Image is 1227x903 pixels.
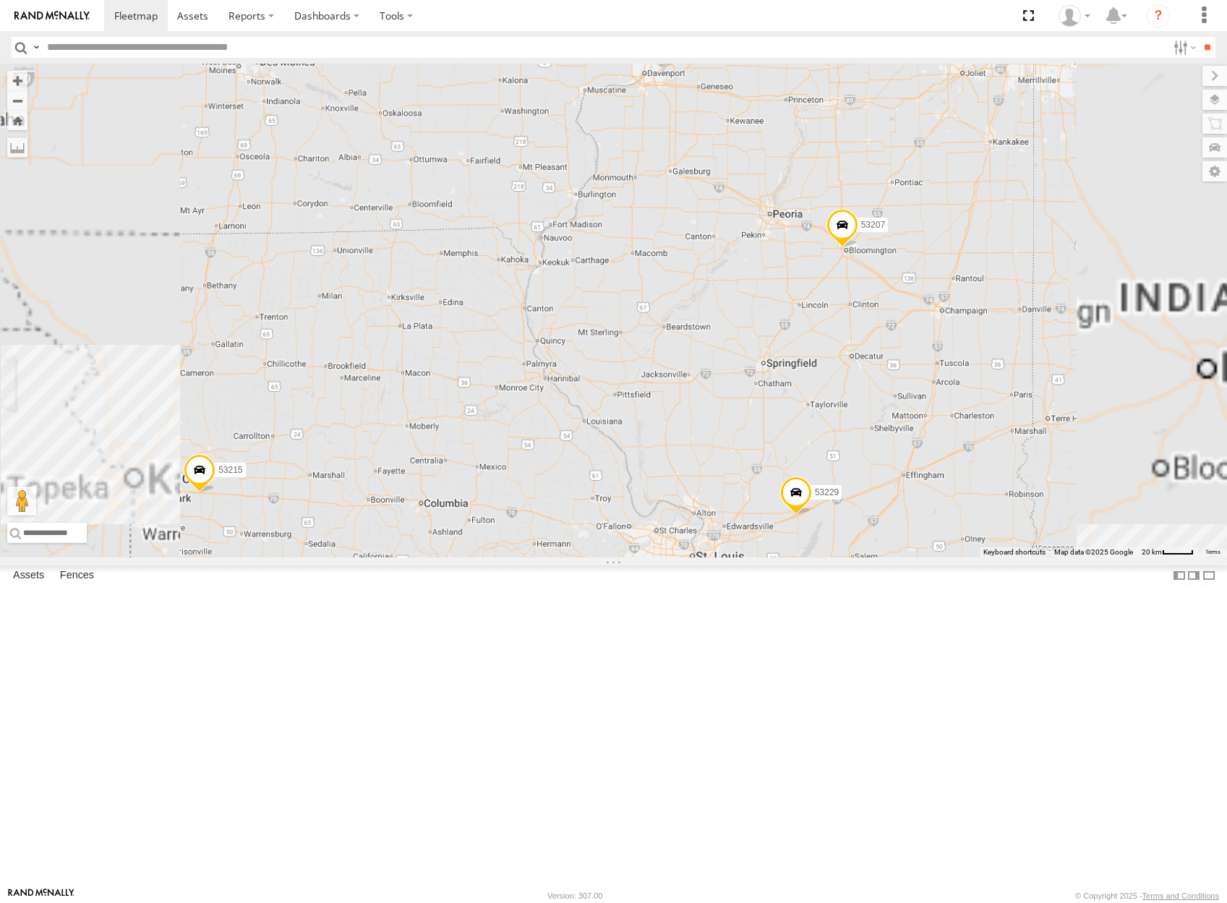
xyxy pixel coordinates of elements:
[7,111,27,130] button: Zoom Home
[1142,548,1162,556] span: 20 km
[1205,549,1220,555] a: Terms (opens in new tab)
[7,90,27,111] button: Zoom out
[8,889,74,903] a: Visit our Website
[218,465,242,475] span: 53215
[1168,37,1199,58] label: Search Filter Options
[7,137,27,158] label: Measure
[1137,547,1198,557] button: Map Scale: 20 km per 40 pixels
[983,547,1046,557] button: Keyboard shortcuts
[1054,548,1133,556] span: Map data ©2025 Google
[547,891,602,900] div: Version: 307.00
[1202,161,1227,181] label: Map Settings
[1053,5,1095,27] div: Miky Transport
[1172,565,1187,586] label: Dock Summary Table to the Left
[7,71,27,90] button: Zoom in
[30,37,42,58] label: Search Query
[7,487,36,515] button: Drag Pegman onto the map to open Street View
[1142,891,1219,900] a: Terms and Conditions
[53,565,101,586] label: Fences
[1075,891,1219,900] div: © Copyright 2025 -
[814,487,838,497] span: 53229
[1202,565,1216,586] label: Hide Summary Table
[14,11,90,21] img: rand-logo.svg
[860,220,884,230] span: 53207
[1187,565,1201,586] label: Dock Summary Table to the Right
[6,565,51,586] label: Assets
[1147,4,1170,27] i: ?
